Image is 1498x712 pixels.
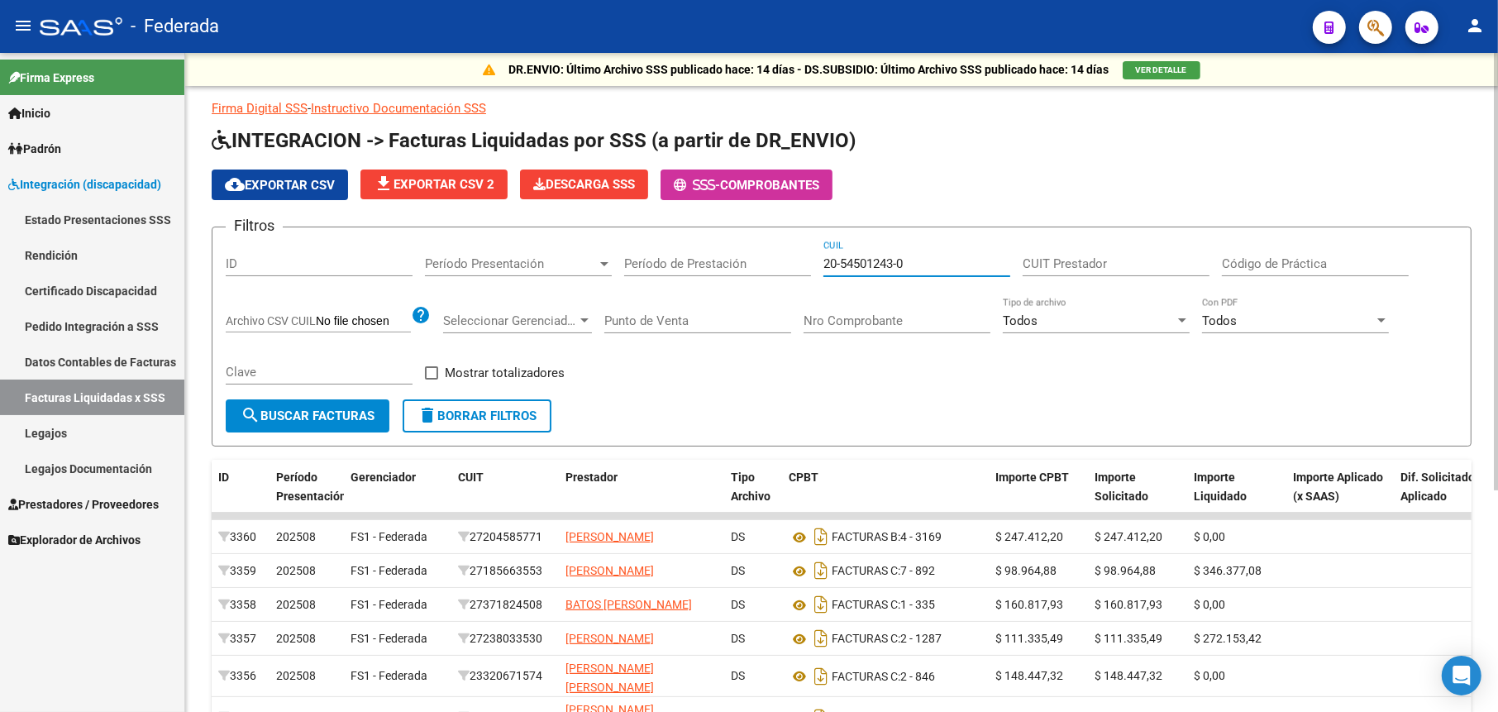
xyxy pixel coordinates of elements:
[1123,61,1200,79] button: VER DETALLE
[995,632,1063,645] span: $ 111.335,49
[458,667,552,686] div: 23320671574
[241,409,374,423] span: Buscar Facturas
[374,174,394,194] mat-icon: file_download
[1136,65,1187,74] span: VER DETALLE
[270,460,344,533] datatable-header-cell: Período Presentación
[276,471,346,503] span: Período Presentación
[8,495,159,514] span: Prestadores / Proveedores
[1095,530,1162,543] span: $ 247.412,20
[509,60,1109,79] p: DR.ENVIO: Último Archivo SSS publicado hace: 14 días - DS.SUBSIDIO: Último Archivo SSS publicado ...
[1202,313,1237,328] span: Todos
[731,632,745,645] span: DS
[1095,564,1156,577] span: $ 98.964,88
[789,471,818,484] span: CPBT
[276,598,316,611] span: 202508
[731,564,745,577] span: DS
[1187,460,1286,533] datatable-header-cell: Importe Liquidado
[559,460,724,533] datatable-header-cell: Prestador
[1286,460,1394,533] datatable-header-cell: Importe Aplicado (x SAAS)
[218,471,229,484] span: ID
[1194,471,1247,503] span: Importe Liquidado
[989,460,1088,533] datatable-header-cell: Importe CPBT
[810,523,832,550] i: Descargar documento
[8,69,94,87] span: Firma Express
[458,595,552,614] div: 27371824508
[458,471,484,484] span: CUIT
[1095,598,1162,611] span: $ 160.817,93
[520,170,648,199] button: Descarga SSS
[1194,530,1225,543] span: $ 0,00
[1003,313,1038,328] span: Todos
[520,170,648,200] app-download-masive: Descarga masiva de comprobantes (adjuntos)
[226,314,316,327] span: Archivo CSV CUIL
[8,140,61,158] span: Padrón
[810,663,832,690] i: Descargar documento
[789,591,982,618] div: 1 - 335
[218,528,263,547] div: 3360
[1194,564,1262,577] span: $ 346.377,08
[425,256,597,271] span: Período Presentación
[241,405,260,425] mat-icon: search
[276,564,316,577] span: 202508
[351,632,427,645] span: FS1 - Federada
[351,564,427,577] span: FS1 - Federada
[1194,669,1225,682] span: $ 0,00
[731,530,745,543] span: DS
[832,531,900,544] span: FACTURAS B:
[458,629,552,648] div: 27238033530
[316,314,411,329] input: Archivo CSV CUIL
[995,530,1063,543] span: $ 247.412,20
[565,662,654,694] span: [PERSON_NAME] [PERSON_NAME]
[8,175,161,194] span: Integración (discapacidad)
[832,599,900,612] span: FACTURAS C:
[218,595,263,614] div: 3358
[218,629,263,648] div: 3357
[225,174,245,194] mat-icon: cloud_download
[458,561,552,581] div: 27185663553
[1095,632,1162,645] span: $ 111.335,49
[276,632,316,645] span: 202508
[1088,460,1187,533] datatable-header-cell: Importe Solicitado
[995,471,1069,484] span: Importe CPBT
[8,531,141,549] span: Explorador de Archivos
[1400,471,1482,503] span: Dif. Solicitado - Aplicado
[451,460,559,533] datatable-header-cell: CUIT
[565,471,618,484] span: Prestador
[533,177,635,192] span: Descarga SSS
[351,471,416,484] span: Gerenciador
[445,363,565,383] span: Mostrar totalizadores
[311,101,486,116] a: Instructivo Documentación SSS
[374,177,494,192] span: Exportar CSV 2
[789,625,982,652] div: 2 - 1287
[212,460,270,533] datatable-header-cell: ID
[276,530,316,543] span: 202508
[720,178,819,193] span: Comprobantes
[810,625,832,652] i: Descargar documento
[212,99,1472,117] p: -
[674,178,720,193] span: -
[1293,471,1383,503] span: Importe Aplicado (x SAAS)
[212,129,856,152] span: INTEGRACION -> Facturas Liquidadas por SSS (a partir de DR_ENVIO)
[724,460,782,533] datatable-header-cell: Tipo Archivo
[212,170,348,200] button: Exportar CSV
[226,399,389,432] button: Buscar Facturas
[731,598,745,611] span: DS
[995,669,1063,682] span: $ 148.447,32
[995,564,1057,577] span: $ 98.964,88
[661,170,832,200] button: -Comprobantes
[218,667,263,686] div: 3356
[832,670,900,683] span: FACTURAS C:
[344,460,451,533] datatable-header-cell: Gerenciador
[360,170,508,199] button: Exportar CSV 2
[995,598,1063,611] span: $ 160.817,93
[832,633,900,646] span: FACTURAS C:
[226,214,283,237] h3: Filtros
[810,557,832,584] i: Descargar documento
[565,564,654,577] span: [PERSON_NAME]
[131,8,219,45] span: - Federada
[218,561,263,581] div: 3359
[8,104,50,122] span: Inicio
[565,530,654,543] span: [PERSON_NAME]
[1465,16,1485,36] mat-icon: person
[565,632,654,645] span: [PERSON_NAME]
